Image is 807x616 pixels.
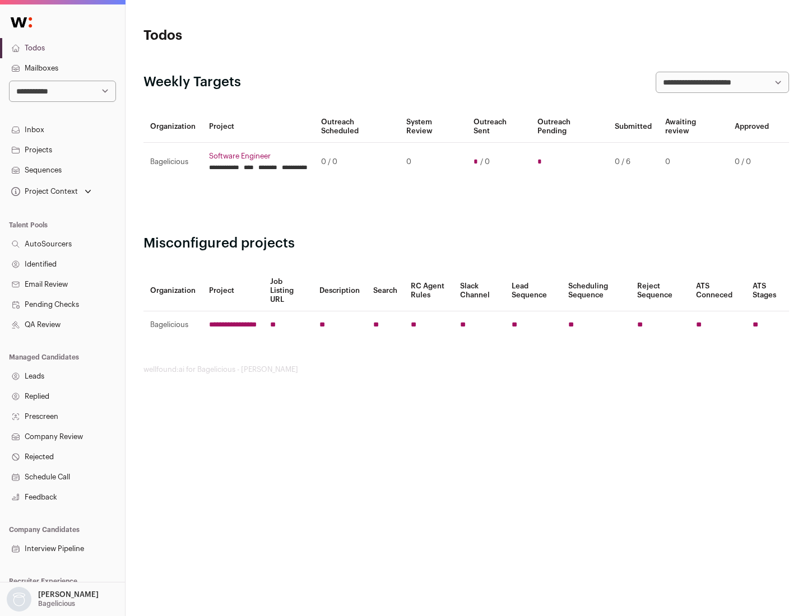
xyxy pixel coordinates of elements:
[562,270,630,311] th: Scheduling Sequence
[531,111,607,143] th: Outreach Pending
[9,187,78,196] div: Project Context
[202,270,263,311] th: Project
[143,143,202,181] td: Bagelicious
[38,590,99,599] p: [PERSON_NAME]
[367,270,404,311] th: Search
[143,311,202,339] td: Bagelicious
[202,111,314,143] th: Project
[143,235,789,253] h2: Misconfigured projects
[313,270,367,311] th: Description
[143,27,359,45] h1: Todos
[400,143,466,181] td: 0
[404,270,453,311] th: RC Agent Rules
[38,599,75,608] p: Bagelicious
[608,143,658,181] td: 0 / 6
[9,184,94,199] button: Open dropdown
[263,270,313,311] th: Job Listing URL
[314,143,400,181] td: 0 / 0
[658,143,728,181] td: 0
[608,111,658,143] th: Submitted
[746,270,789,311] th: ATS Stages
[143,73,241,91] h2: Weekly Targets
[4,11,38,34] img: Wellfound
[728,143,776,181] td: 0 / 0
[143,365,789,374] footer: wellfound:ai for Bagelicious - [PERSON_NAME]
[658,111,728,143] th: Awaiting review
[314,111,400,143] th: Outreach Scheduled
[505,270,562,311] th: Lead Sequence
[728,111,776,143] th: Approved
[630,270,690,311] th: Reject Sequence
[4,587,101,612] button: Open dropdown
[143,270,202,311] th: Organization
[689,270,745,311] th: ATS Conneced
[480,157,490,166] span: / 0
[143,111,202,143] th: Organization
[453,270,505,311] th: Slack Channel
[209,152,308,161] a: Software Engineer
[467,111,531,143] th: Outreach Sent
[400,111,466,143] th: System Review
[7,587,31,612] img: nopic.png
